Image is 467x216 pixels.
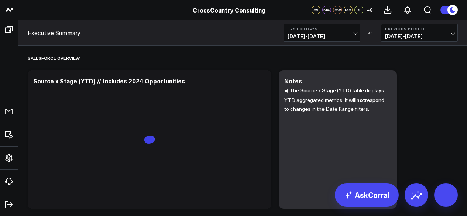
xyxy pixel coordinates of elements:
[385,33,454,39] span: [DATE] - [DATE]
[367,7,373,13] span: + 8
[322,6,331,14] div: MW
[333,6,342,14] div: GW
[193,6,265,14] a: CrossCountry Consulting
[28,49,80,66] div: Salesforce Overview
[284,24,360,42] button: Last 30 Days[DATE]-[DATE]
[344,6,353,14] div: MO
[284,77,302,85] div: Notes
[364,31,377,35] div: VS
[33,77,185,85] div: Source x Stage (YTD) // Includes 2024 Opportunities
[365,6,374,14] button: +8
[288,33,356,39] span: [DATE] - [DATE]
[312,6,320,14] div: CS
[335,183,399,207] a: AskCorral
[385,27,454,31] b: Previous Period
[381,24,458,42] button: Previous Period[DATE]-[DATE]
[284,86,391,201] div: ◀ The Source x Stage (YTD) table displays YTD aggregated metrics. It will respond to changes in t...
[354,6,363,14] div: RE
[28,29,80,37] a: Executive Summary
[288,27,356,31] b: Last 30 Days
[356,96,365,103] b: not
